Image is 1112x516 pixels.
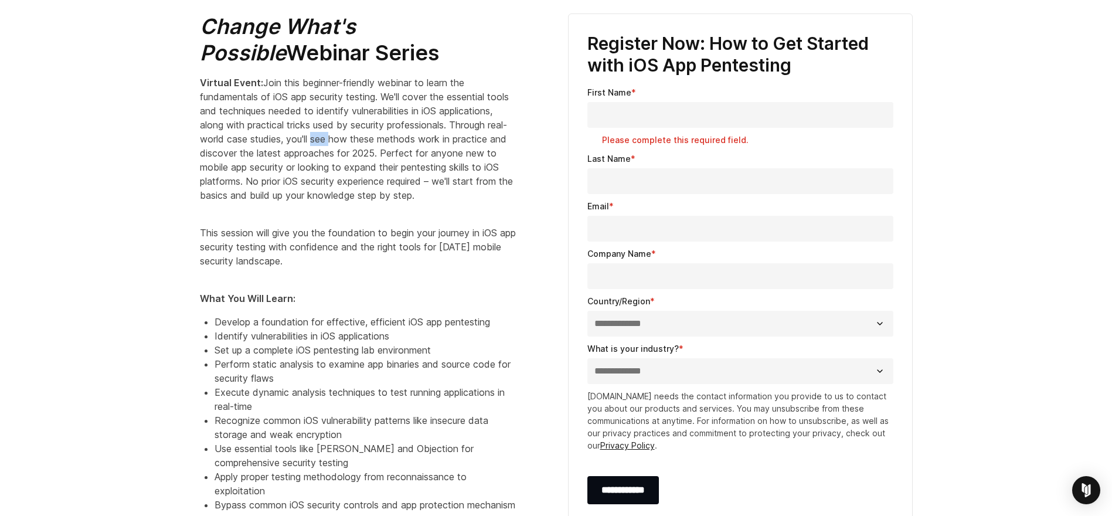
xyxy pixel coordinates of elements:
[215,498,516,512] li: Bypass common iOS security controls and app protection mechanism
[200,13,516,66] h2: Webinar Series
[587,33,893,77] h3: Register Now: How to Get Started with iOS App Pentesting
[215,343,516,357] li: Set up a complete iOS pentesting lab environment
[200,77,513,201] span: Join this beginner-friendly webinar to learn the fundamentals of iOS app security testing. We'll ...
[215,357,516,385] li: Perform static analysis to examine app binaries and source code for security flaws
[200,293,295,304] strong: What You Will Learn:
[602,134,893,146] label: Please complete this required field.
[587,390,893,451] p: [DOMAIN_NAME] needs the contact information you provide to us to contact you about our products a...
[1072,476,1100,504] div: Open Intercom Messenger
[587,201,609,211] span: Email
[587,87,631,97] span: First Name
[587,249,651,259] span: Company Name
[200,77,263,89] strong: Virtual Event:
[587,344,679,354] span: What is your industry?
[215,385,516,413] li: Execute dynamic analysis techniques to test running applications in real-time
[215,413,516,442] li: Recognize common iOS vulnerability patterns like insecure data storage and weak encryption
[215,315,516,329] li: Develop a foundation for effective, efficient iOS app pentesting
[215,442,516,470] li: Use essential tools like [PERSON_NAME] and Objection for comprehensive security testing
[200,13,356,66] em: Change What's Possible
[215,329,516,343] li: Identify vulnerabilities in iOS applications
[600,440,655,450] a: Privacy Policy
[587,154,631,164] span: Last Name
[200,227,516,267] span: This session will give you the foundation to begin your journey in iOS app security testing with ...
[215,470,516,498] li: Apply proper testing methodology from reconnaissance to exploitation
[587,296,650,306] span: Country/Region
